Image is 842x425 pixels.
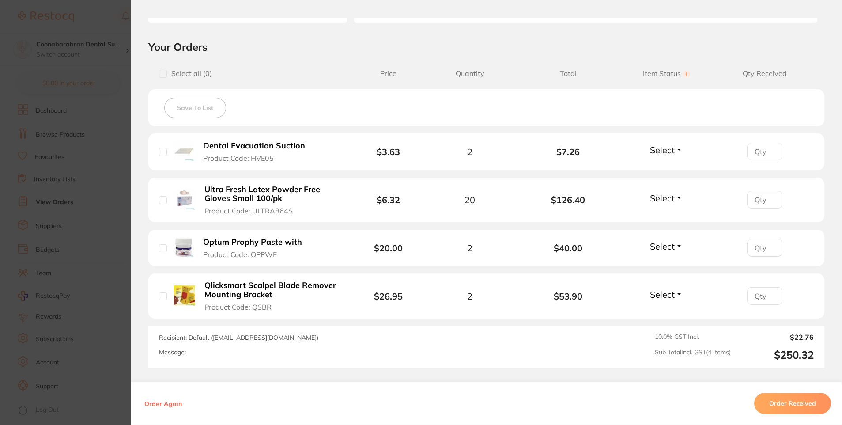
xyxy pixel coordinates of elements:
[203,141,305,151] b: Dental Evacuation Suction
[204,281,340,299] b: Qlicksmart Scalpel Blade Remover Mounting Bracket
[374,291,403,302] b: $26.95
[164,98,226,118] button: Save To List
[464,195,475,205] span: 20
[647,144,685,156] button: Select
[754,393,831,414] button: Order Received
[519,195,617,205] b: $126.40
[204,185,340,203] b: Ultra Fresh Latex Powder Free Gloves Small 100/pk
[716,69,814,78] span: Qty Received
[203,250,277,258] span: Product Code: OPPWF
[159,334,318,342] span: Recipient: Default ( [EMAIL_ADDRESS][DOMAIN_NAME] )
[374,243,403,254] b: $20.00
[202,185,342,216] button: Ultra Fresh Latex Powder Free Gloves Small 100/pk Product Code: ULTRA864S
[467,243,472,253] span: 2
[421,69,519,78] span: Quantity
[203,154,274,162] span: Product Code: HVE05
[647,193,685,204] button: Select
[202,281,342,311] button: Qlicksmart Scalpel Blade Remover Mounting Bracket Product Code: QSBR
[519,69,617,78] span: Total
[174,237,194,257] img: Optum Prophy Paste with
[747,287,782,305] input: Qty
[655,349,731,361] span: Sub Total Incl. GST ( 4 Items)
[174,140,194,161] img: Dental Evacuation Suction
[747,143,782,160] input: Qty
[647,289,685,300] button: Select
[650,193,675,204] span: Select
[142,399,185,407] button: Order Again
[377,146,400,157] b: $3.63
[519,291,617,301] b: $53.90
[650,289,675,300] span: Select
[204,303,272,311] span: Product Code: QSBR
[167,69,212,78] span: Select all ( 0 )
[647,241,685,252] button: Select
[204,207,293,215] span: Product Code: ULTRA864S
[650,144,675,156] span: Select
[738,333,814,341] output: $22.76
[655,333,731,341] span: 10.0 % GST Incl.
[203,238,302,247] b: Optum Prophy Paste with
[148,40,824,53] h2: Your Orders
[467,147,472,157] span: 2
[377,194,400,205] b: $6.32
[200,141,316,163] button: Dental Evacuation Suction Product Code: HVE05
[355,69,421,78] span: Price
[617,69,715,78] span: Item Status
[519,243,617,253] b: $40.00
[747,239,782,257] input: Qty
[174,188,195,210] img: Ultra Fresh Latex Powder Free Gloves Small 100/pk
[519,147,617,157] b: $7.26
[174,285,195,306] img: Qlicksmart Scalpel Blade Remover Mounting Bracket
[747,191,782,209] input: Qty
[738,349,814,361] output: $250.32
[650,241,675,252] span: Select
[200,237,313,259] button: Optum Prophy Paste with Product Code: OPPWF
[467,291,472,301] span: 2
[159,349,186,356] label: Message:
